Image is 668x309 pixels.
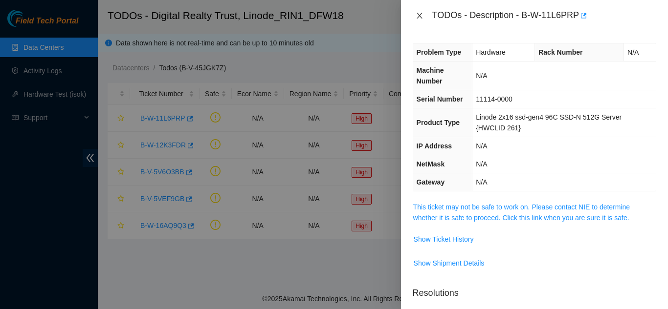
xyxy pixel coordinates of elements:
[476,113,622,132] span: Linode 2x16 ssd-gen4 96C SSD-N 512G Server {HWCLID 261}
[627,48,639,56] span: N/A
[476,178,487,186] span: N/A
[476,142,487,150] span: N/A
[417,48,462,56] span: Problem Type
[414,234,474,245] span: Show Ticket History
[417,178,445,186] span: Gateway
[417,160,445,168] span: NetMask
[538,48,582,56] span: Rack Number
[416,12,423,20] span: close
[476,72,487,80] span: N/A
[413,11,426,21] button: Close
[476,95,512,103] span: 11114-0000
[417,119,460,126] span: Product Type
[413,255,485,271] button: Show Shipment Details
[476,160,487,168] span: N/A
[417,95,463,103] span: Serial Number
[413,279,656,300] p: Resolutions
[417,66,444,85] span: Machine Number
[413,231,474,247] button: Show Ticket History
[413,203,630,222] a: This ticket may not be safe to work on. Please contact NIE to determine whether it is safe to pro...
[476,48,506,56] span: Hardware
[414,258,485,268] span: Show Shipment Details
[417,142,452,150] span: IP Address
[432,8,656,23] div: TODOs - Description - B-W-11L6PRP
